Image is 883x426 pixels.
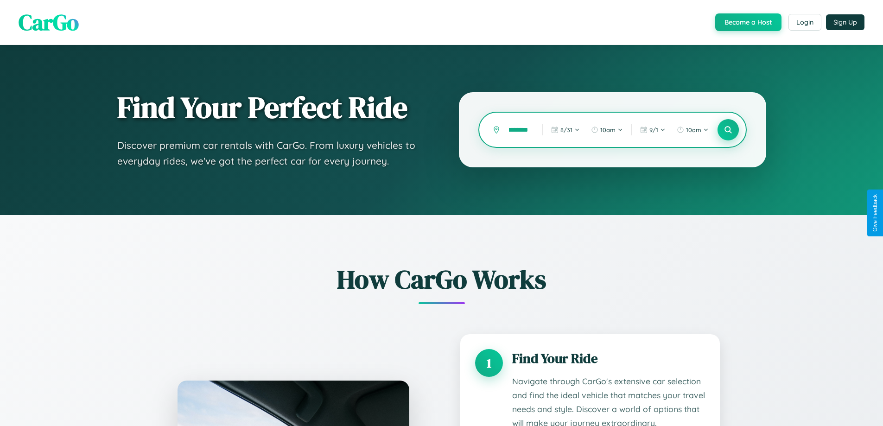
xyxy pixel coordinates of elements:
span: 10am [686,126,701,134]
button: Login [788,14,821,31]
h1: Find Your Perfect Ride [117,91,422,124]
div: Give Feedback [872,194,878,232]
span: 9 / 1 [649,126,658,134]
button: 8/31 [546,122,584,137]
button: 10am [586,122,628,137]
button: Sign Up [826,14,864,30]
span: 8 / 31 [560,126,572,134]
h3: Find Your Ride [512,349,705,368]
button: 9/1 [635,122,670,137]
h2: How CarGo Works [164,261,720,297]
span: CarGo [19,7,79,38]
button: 10am [672,122,713,137]
button: Become a Host [715,13,781,31]
p: Discover premium car rentals with CarGo. From luxury vehicles to everyday rides, we've got the pe... [117,138,422,169]
span: 10am [600,126,616,134]
div: 1 [475,349,503,377]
